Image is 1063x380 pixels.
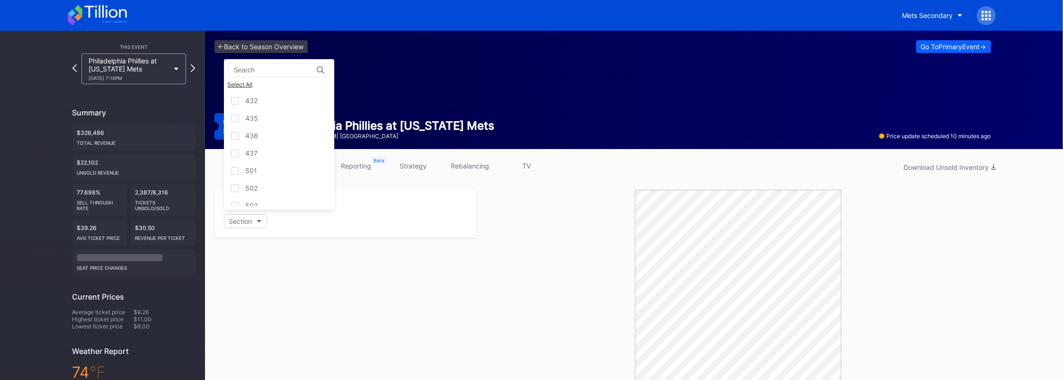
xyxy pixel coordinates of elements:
[246,184,258,192] div: 502
[228,81,331,88] div: Select All
[246,202,259,210] div: 503
[234,66,317,74] input: Search
[246,167,258,175] div: 501
[246,149,258,157] div: 437
[246,97,258,105] div: 432
[246,114,259,122] div: 435
[246,132,259,140] div: 436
